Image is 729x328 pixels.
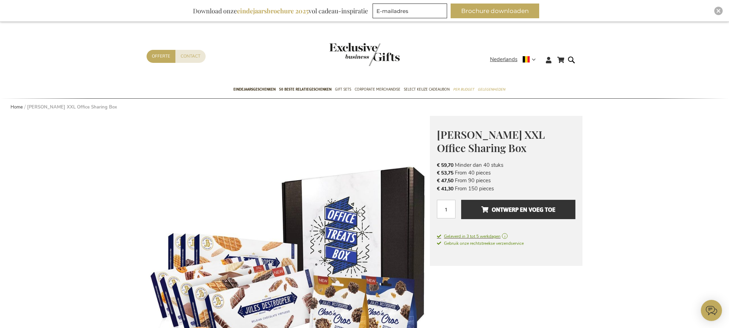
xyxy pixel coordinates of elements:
[490,55,540,64] div: Nederlands
[437,200,456,218] input: Aantal
[451,4,539,18] button: Brochure downloaden
[437,162,453,169] span: € 59,70
[437,185,453,192] span: € 41,30
[355,86,400,93] span: Corporate Merchandise
[478,86,505,93] span: Gelegenheden
[175,50,206,63] a: Contact
[437,170,453,176] span: € 53,75
[279,86,331,93] span: 50 beste relatiegeschenken
[716,9,721,13] img: Close
[481,204,555,215] span: Ontwerp en voeg toe
[437,177,575,184] li: From 90 pieces
[714,7,723,15] div: Close
[437,233,575,240] a: Geleverd in 3 tot 5 werkdagen
[237,7,309,15] b: eindejaarsbrochure 2025
[27,104,117,110] strong: [PERSON_NAME] XXL Office Sharing Box
[437,127,545,155] span: [PERSON_NAME] XXL Office Sharing Box
[373,4,447,18] input: E-mailadres
[453,86,474,93] span: Per Budget
[11,104,23,110] a: Home
[190,4,371,18] div: Download onze vol cadeau-inspiratie
[437,169,575,177] li: From 40 pieces
[335,86,351,93] span: Gift Sets
[147,50,175,63] a: Offerte
[437,177,453,184] span: € 47,50
[490,55,517,64] span: Nederlands
[233,86,276,93] span: Eindejaarsgeschenken
[329,43,364,66] a: store logo
[437,240,524,247] a: Gebruik onze rechtstreekse verzendservice
[329,43,400,66] img: Exclusive Business gifts logo
[404,86,450,93] span: Select Keuze Cadeaubon
[437,161,575,169] li: Minder dan 40 stuks
[373,4,449,20] form: marketing offers and promotions
[437,185,575,192] li: From 150 pieces
[437,241,524,246] span: Gebruik onze rechtstreekse verzendservice
[461,200,575,219] button: Ontwerp en voeg toe
[701,300,722,321] iframe: belco-activator-frame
